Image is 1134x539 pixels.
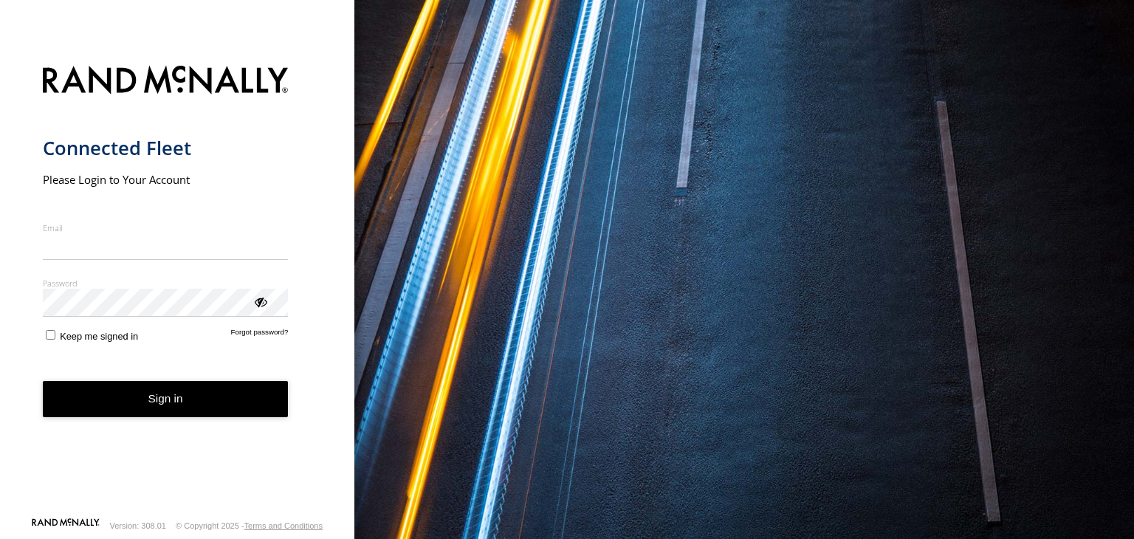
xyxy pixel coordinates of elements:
[252,294,267,309] div: ViewPassword
[43,57,312,517] form: main
[176,521,323,530] div: © Copyright 2025 -
[43,172,289,187] h2: Please Login to Your Account
[231,328,289,342] a: Forgot password?
[43,381,289,417] button: Sign in
[43,222,289,233] label: Email
[43,63,289,100] img: Rand McNally
[43,136,289,160] h1: Connected Fleet
[60,331,138,342] span: Keep me signed in
[46,330,55,340] input: Keep me signed in
[110,521,166,530] div: Version: 308.01
[43,278,289,289] label: Password
[244,521,323,530] a: Terms and Conditions
[32,518,100,533] a: Visit our Website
